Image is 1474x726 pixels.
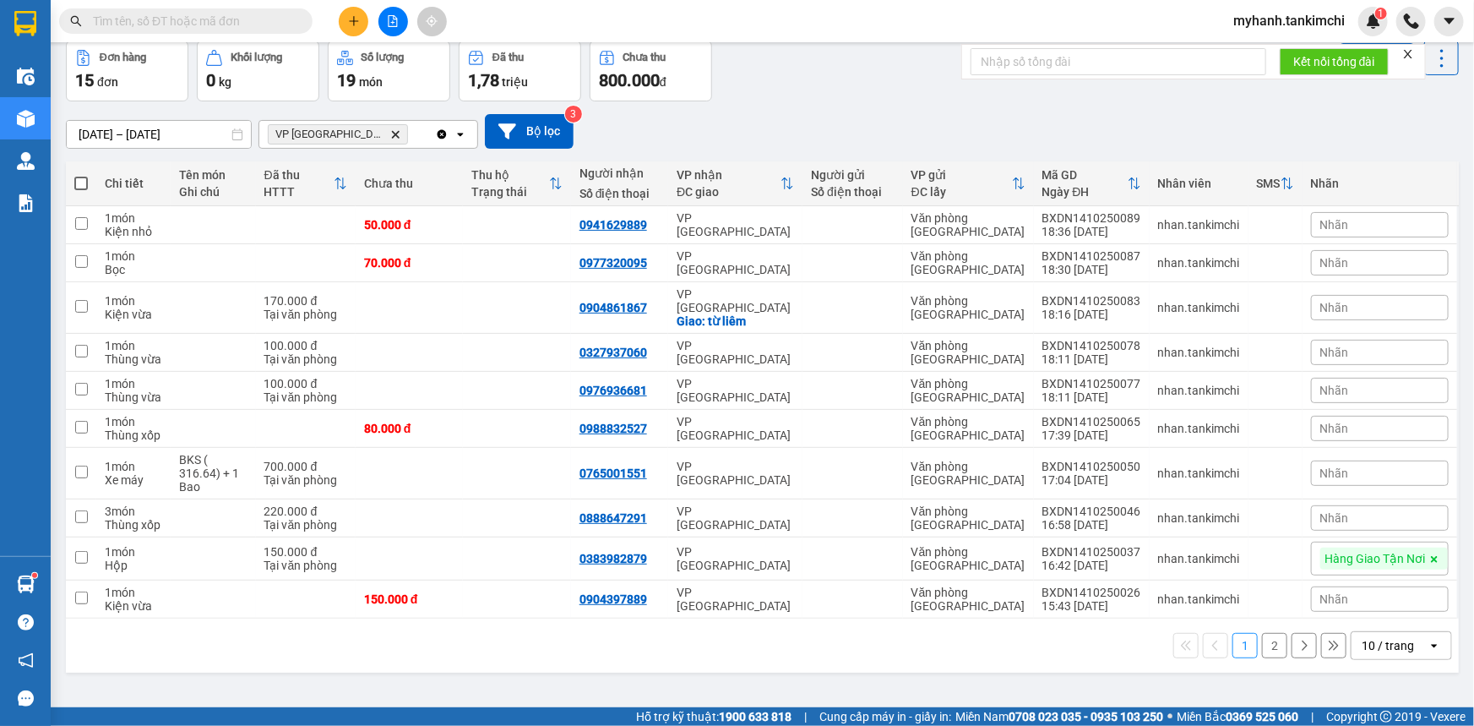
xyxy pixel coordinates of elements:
input: Select a date range. [67,121,251,148]
span: VP Mỹ Đình [275,128,383,141]
div: Chưa thu [364,177,454,190]
div: 0976936681 [579,384,647,397]
div: Văn phòng [GEOGRAPHIC_DATA] [911,339,1025,366]
div: Trạng thái [471,185,548,199]
div: Văn phòng [GEOGRAPHIC_DATA] [911,586,1025,613]
div: VP [GEOGRAPHIC_DATA] [677,287,794,314]
div: BXDN1410250089 [1042,211,1141,225]
th: Toggle SortBy [1034,161,1150,206]
div: 1 món [105,586,162,599]
div: ĐC giao [677,185,781,199]
div: VP gửi [911,168,1012,182]
div: Thu hộ [471,168,548,182]
div: nhan.tankimchi [1158,467,1240,480]
div: nhan.tankimchi [1158,552,1240,565]
div: Số điện thoại [811,185,894,199]
strong: 0369 525 060 [1226,710,1298,723]
div: 18:16 [DATE] [1042,308,1141,321]
div: BKS ( 316.64) + 1 Bao [179,453,247,494]
div: VP [GEOGRAPHIC_DATA] [677,586,794,613]
img: logo-vxr [14,11,36,36]
div: VP [GEOGRAPHIC_DATA] [677,460,794,487]
div: Kiện nhỏ [105,225,162,238]
div: nhan.tankimchi [1158,422,1240,435]
div: 0383982879 [579,552,647,565]
div: Hộp [105,559,162,572]
div: Khối lượng [231,52,282,63]
div: nhan.tankimchi [1158,511,1240,525]
div: 170.000 đ [264,294,347,308]
span: file-add [387,15,399,27]
span: | [804,707,807,726]
div: 0888647291 [579,511,647,525]
div: 0904397889 [579,592,647,606]
div: Ghi chú [179,185,247,199]
div: Chưa thu [623,52,666,63]
div: 700.000 đ [264,460,347,473]
div: BXDN1410250078 [1042,339,1141,352]
div: Giao: từ liêm [677,314,794,328]
div: 17:04 [DATE] [1042,473,1141,487]
div: HTTT [264,185,334,199]
div: 1 món [105,415,162,429]
input: Nhập số tổng đài [971,48,1266,75]
div: 0977320095 [579,256,647,270]
div: Ngày ĐH [1042,185,1128,199]
span: Nhãn [1320,467,1349,480]
div: 100.000 đ [264,377,347,390]
div: 0941629889 [579,218,647,232]
div: 3 món [105,505,162,518]
button: aim [417,7,447,36]
div: Văn phòng [GEOGRAPHIC_DATA] [911,460,1025,487]
span: myhanh.tankimchi [1220,10,1358,31]
span: Miền Bắc [1177,707,1298,726]
span: 1 [1378,8,1384,19]
span: plus [348,15,360,27]
div: nhan.tankimchi [1158,301,1240,314]
button: Đã thu1,78 triệu [459,41,581,101]
div: Đã thu [492,52,524,63]
button: 2 [1262,633,1287,658]
input: Tìm tên, số ĐT hoặc mã đơn [93,12,292,30]
div: VP nhận [677,168,781,182]
div: Tại văn phòng [264,473,347,487]
span: Cung cấp máy in - giấy in: [819,707,951,726]
button: Chưa thu800.000đ [590,41,712,101]
span: món [359,75,383,89]
div: SMS [1257,177,1281,190]
svg: open [454,128,467,141]
svg: Clear all [435,128,449,141]
div: 1 món [105,294,162,308]
div: 0765001551 [579,467,647,480]
div: 80.000 đ [364,422,454,435]
div: Tại văn phòng [264,559,347,572]
div: BXDN1410250046 [1042,505,1141,518]
div: VP [GEOGRAPHIC_DATA] [677,339,794,366]
div: Thùng xốp [105,518,162,532]
div: Chi tiết [105,177,162,190]
span: Nhãn [1320,511,1349,525]
div: Tại văn phòng [264,390,347,404]
div: Xe máy [105,473,162,487]
div: 15:43 [DATE] [1042,599,1141,613]
strong: 0708 023 035 - 0935 103 250 [1009,710,1163,723]
div: 1 món [105,211,162,225]
span: triệu [502,75,528,89]
img: warehouse-icon [17,68,35,85]
div: Văn phòng [GEOGRAPHIC_DATA] [911,249,1025,276]
div: BXDN1410250065 [1042,415,1141,429]
button: Kết nối tổng đài [1280,48,1389,75]
button: plus [339,7,368,36]
div: 0327937060 [579,346,647,359]
div: 10 / trang [1362,637,1414,654]
div: Văn phòng [GEOGRAPHIC_DATA] [911,294,1025,321]
button: Bộ lọc [485,114,574,149]
div: Văn phòng [GEOGRAPHIC_DATA] [911,415,1025,442]
span: Kết nối tổng đài [1293,52,1375,71]
th: Toggle SortBy [903,161,1034,206]
button: Đơn hàng15đơn [66,41,188,101]
div: 16:58 [DATE] [1042,518,1141,532]
div: 16:42 [DATE] [1042,559,1141,572]
img: warehouse-icon [17,110,35,128]
div: VP [GEOGRAPHIC_DATA] [677,415,794,442]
